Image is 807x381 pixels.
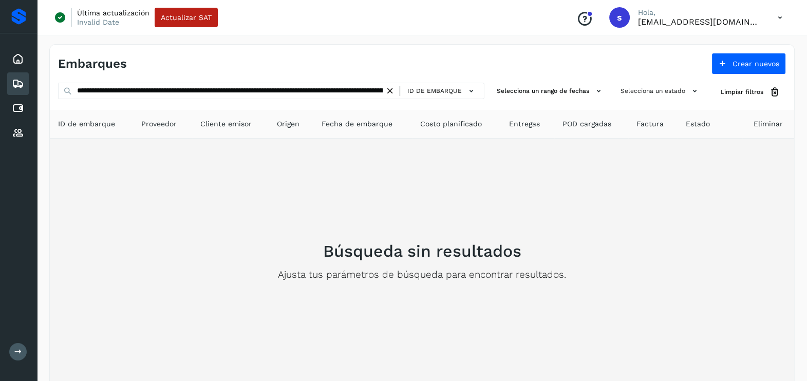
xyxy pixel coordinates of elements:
span: Actualizar SAT [161,14,212,21]
div: Inicio [7,48,29,70]
button: ID de embarque [404,84,480,99]
span: ID de embarque [407,86,462,96]
h4: Embarques [58,56,127,71]
span: Eliminar [754,119,783,129]
span: Cliente emisor [200,119,252,129]
button: Crear nuevos [711,53,786,74]
button: Selecciona un rango de fechas [493,83,608,100]
span: ID de embarque [58,119,115,129]
span: Proveedor [141,119,177,129]
p: smedina@niagarawater.com [638,17,761,27]
div: Cuentas por pagar [7,97,29,120]
h2: Búsqueda sin resultados [323,241,521,261]
span: Entregas [509,119,540,129]
span: POD cargadas [562,119,611,129]
span: Estado [686,119,710,129]
button: Selecciona un estado [616,83,704,100]
span: Costo planificado [420,119,482,129]
button: Limpiar filtros [712,83,789,102]
span: Limpiar filtros [721,87,763,97]
div: Embarques [7,72,29,95]
button: Actualizar SAT [155,8,218,27]
span: Fecha de embarque [321,119,392,129]
span: Crear nuevos [733,60,779,67]
span: Factura [636,119,664,129]
p: Hola, [638,8,761,17]
p: Invalid Date [77,17,119,27]
p: Ajusta tus parámetros de búsqueda para encontrar resultados. [278,269,566,281]
div: Proveedores [7,122,29,144]
p: Última actualización [77,8,149,17]
span: Origen [277,119,299,129]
